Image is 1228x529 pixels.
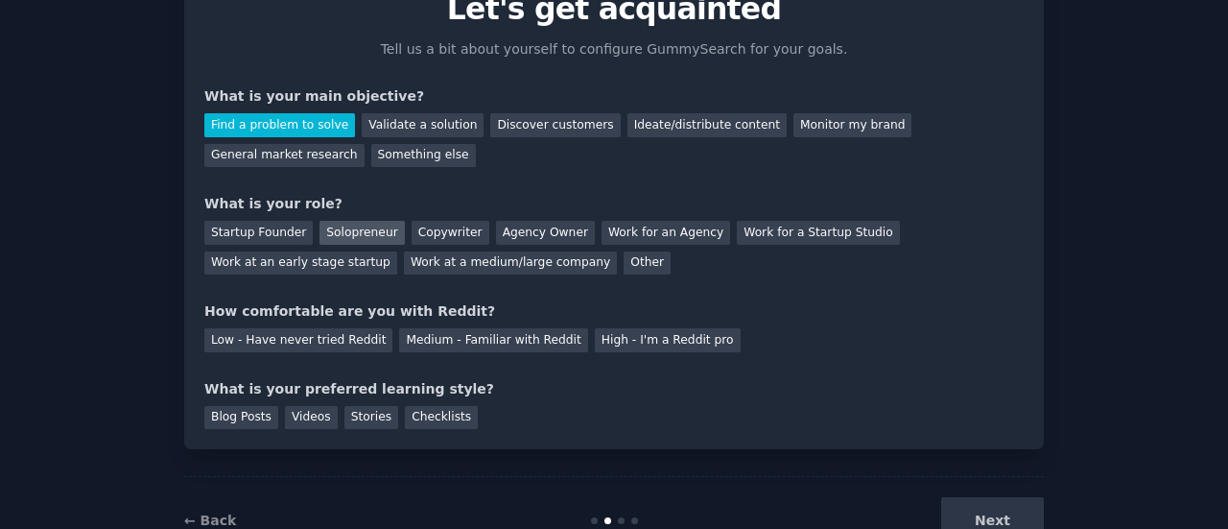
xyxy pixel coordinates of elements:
[627,113,787,137] div: Ideate/distribute content
[319,221,404,245] div: Solopreneur
[204,301,1024,322] div: How comfortable are you with Reddit?
[624,252,671,276] div: Other
[602,221,730,245] div: Work for an Agency
[371,144,476,168] div: Something else
[204,194,1024,214] div: What is your role?
[737,221,899,245] div: Work for a Startup Studio
[184,513,236,528] a: ← Back
[204,328,392,352] div: Low - Have never tried Reddit
[595,328,741,352] div: High - I'm a Reddit pro
[405,406,478,430] div: Checklists
[496,221,595,245] div: Agency Owner
[490,113,620,137] div: Discover customers
[204,221,313,245] div: Startup Founder
[285,406,338,430] div: Videos
[204,252,397,276] div: Work at an early stage startup
[404,252,617,276] div: Work at a medium/large company
[204,379,1024,399] div: What is your preferred learning style?
[204,86,1024,107] div: What is your main objective?
[793,113,911,137] div: Monitor my brand
[344,406,398,430] div: Stories
[362,113,484,137] div: Validate a solution
[399,328,587,352] div: Medium - Familiar with Reddit
[372,39,856,60] p: Tell us a bit about yourself to configure GummySearch for your goals.
[204,406,278,430] div: Blog Posts
[204,144,365,168] div: General market research
[412,221,489,245] div: Copywriter
[204,113,355,137] div: Find a problem to solve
